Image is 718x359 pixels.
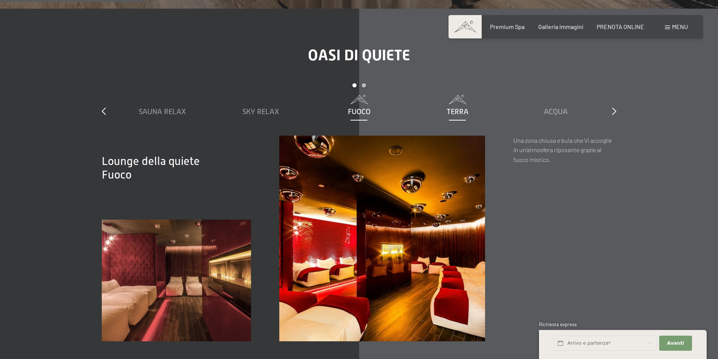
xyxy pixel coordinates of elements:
[362,83,366,87] div: Carousel Page 2
[352,83,357,87] div: Carousel Page 1 (Current Slide)
[597,23,644,30] a: PRENOTA ONLINE
[513,136,616,165] p: Una zona chiusa e buia che Vi accoglie in un’atmosfera riposante grazie al fuoco mistico.
[348,107,370,116] span: Fuoco
[139,107,186,116] span: Sauna relax
[102,155,200,181] span: Lounge della quiete Fuoco
[544,107,568,116] span: Acqua
[538,23,583,30] a: Galleria immagini
[113,83,605,95] div: Carousel Pagination
[539,321,577,327] span: Richiesta express
[102,220,251,341] img: [Translate to Italienisch:]
[242,107,279,116] span: Sky Relax
[672,23,688,30] span: Menu
[490,23,525,30] a: Premium Spa
[447,107,468,116] span: Terra
[659,336,692,351] button: Avanti
[667,340,684,347] span: Avanti
[279,136,485,341] img: Vacanze wellness in Alto Adige: 7.700m² di spa, 10 saune e…
[308,46,410,64] span: Oasi di quiete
